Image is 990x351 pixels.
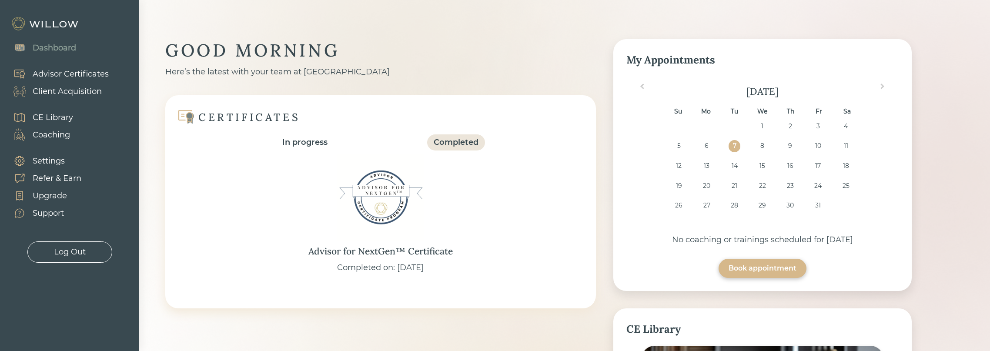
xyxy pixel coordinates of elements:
img: Advisor for NextGen™ Certificate Badge [337,154,424,241]
div: month 2025-10 [629,120,896,220]
div: Dashboard [33,42,76,54]
div: Choose Sunday, October 12th, 2025 [673,160,685,172]
div: Choose Saturday, October 4th, 2025 [840,120,852,132]
div: Choose Thursday, October 9th, 2025 [784,140,796,152]
div: Choose Thursday, October 23rd, 2025 [784,180,796,192]
button: Next Month [876,82,890,96]
div: Choose Tuesday, October 14th, 2025 [729,160,740,172]
div: CE Library [33,112,73,124]
div: Completed [434,137,478,148]
div: Choose Saturday, October 11th, 2025 [840,140,852,152]
div: [DATE] [626,84,899,99]
div: Support [33,207,64,219]
div: CERTIFICATES [198,110,300,124]
a: CE Library [4,109,73,126]
div: Refer & Earn [33,173,81,184]
div: Choose Friday, October 17th, 2025 [812,160,824,172]
div: Choose Sunday, October 19th, 2025 [673,180,685,192]
div: Choose Sunday, October 26th, 2025 [673,200,685,211]
div: Choose Wednesday, October 15th, 2025 [756,160,768,172]
div: Choose Thursday, October 16th, 2025 [784,160,796,172]
div: Book appointment [729,263,796,274]
div: Choose Thursday, October 2nd, 2025 [784,120,796,132]
div: Choose Wednesday, October 29th, 2025 [756,200,768,211]
div: Here’s the latest with your team at [GEOGRAPHIC_DATA] [165,66,596,78]
div: In progress [282,137,328,148]
div: Fr [813,106,825,117]
a: Dashboard [4,39,76,57]
div: Choose Wednesday, October 8th, 2025 [756,140,768,152]
div: Sa [841,106,853,117]
a: Advisor Certificates [4,65,109,83]
div: Choose Monday, October 6th, 2025 [701,140,712,152]
div: Choose Sunday, October 5th, 2025 [673,140,685,152]
div: My Appointments [626,52,899,68]
div: Su [672,106,684,117]
div: No coaching or trainings scheduled for [DATE] [626,234,899,246]
div: Choose Monday, October 13th, 2025 [701,160,712,172]
div: Settings [33,155,65,167]
div: Choose Tuesday, October 21st, 2025 [729,180,740,192]
a: Settings [4,152,81,170]
div: Advisor for NextGen™ Certificate [308,244,453,258]
div: Choose Tuesday, October 7th, 2025 [729,140,740,152]
div: Th [785,106,796,117]
div: Choose Monday, October 20th, 2025 [701,180,712,192]
div: Choose Thursday, October 30th, 2025 [784,200,796,211]
button: Previous Month [634,82,648,96]
div: We [756,106,768,117]
div: Coaching [33,129,70,141]
div: Choose Saturday, October 25th, 2025 [840,180,852,192]
div: Mo [700,106,712,117]
div: Choose Friday, October 24th, 2025 [812,180,824,192]
a: Refer & Earn [4,170,81,187]
div: Choose Monday, October 27th, 2025 [701,200,712,211]
div: Client Acquisition [33,86,102,97]
img: Willow [11,17,80,31]
div: Choose Wednesday, October 22nd, 2025 [756,180,768,192]
div: Completed on: [DATE] [337,262,424,274]
div: GOOD MORNING [165,39,596,62]
div: Choose Wednesday, October 1st, 2025 [756,120,768,132]
div: Upgrade [33,190,67,202]
a: Coaching [4,126,73,144]
a: Upgrade [4,187,81,204]
div: Advisor Certificates [33,68,109,80]
div: Choose Friday, October 31st, 2025 [812,200,824,211]
div: Choose Saturday, October 18th, 2025 [840,160,852,172]
div: CE Library [626,321,899,337]
div: Tu [728,106,740,117]
div: Choose Friday, October 3rd, 2025 [812,120,824,132]
div: Choose Tuesday, October 28th, 2025 [729,200,740,211]
div: Log Out [54,246,86,258]
div: Choose Friday, October 10th, 2025 [812,140,824,152]
a: Client Acquisition [4,83,109,100]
